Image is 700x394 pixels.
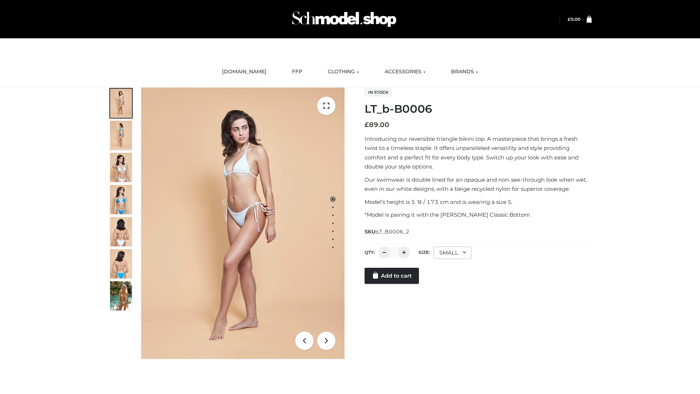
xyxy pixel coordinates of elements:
[110,185,132,214] img: ArielClassicBikiniTop_CloudNine_AzureSky_OW114ECO_4-scaled.jpg
[365,175,592,194] p: Our swimwear is double lined for an opaque and non-see-through look when wet, even in our white d...
[289,5,399,34] img: Schmodel Admin 964
[365,197,592,207] p: Model’s height is 5 ‘8 / 173 cm and is wearing a size S.
[110,153,132,182] img: ArielClassicBikiniTop_CloudNine_AzureSky_OW114ECO_3-scaled.jpg
[419,250,430,255] label: Size:
[446,64,483,80] a: BRANDS
[110,217,132,246] img: ArielClassicBikiniTop_CloudNine_AzureSky_OW114ECO_7-scaled.jpg
[110,121,132,150] img: ArielClassicBikiniTop_CloudNine_AzureSky_OW114ECO_2-scaled.jpg
[365,227,410,236] span: SKU:
[110,249,132,278] img: ArielClassicBikiniTop_CloudNine_AzureSky_OW114ECO_8-scaled.jpg
[433,247,471,259] div: SMALL
[365,210,592,220] p: *Model is pairing it with the [PERSON_NAME] Classic Bottom
[365,134,592,171] p: Introducing our reversible triangle bikini top. A masterpiece that brings a fresh twist to a time...
[365,103,592,116] h1: LT_b-B0006
[365,268,419,284] a: Add to cart
[110,89,132,118] img: ArielClassicBikiniTop_CloudNine_AzureSky_OW114ECO_1-scaled.jpg
[365,250,375,255] label: QTY:
[379,64,431,80] a: ACCESSORIES
[217,64,272,80] a: [DOMAIN_NAME]
[365,121,369,129] span: £
[377,228,409,235] span: LT_B0006_2
[365,88,392,97] span: In stock
[322,64,365,80] a: CLOTHING
[568,16,580,22] a: £0.00
[568,16,571,22] span: £
[141,88,345,359] img: LT_b-B0006
[287,64,308,80] a: FFP
[568,16,580,22] bdi: 0.00
[365,121,389,129] bdi: 89.00
[110,281,132,310] img: Arieltop_CloudNine_AzureSky2.jpg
